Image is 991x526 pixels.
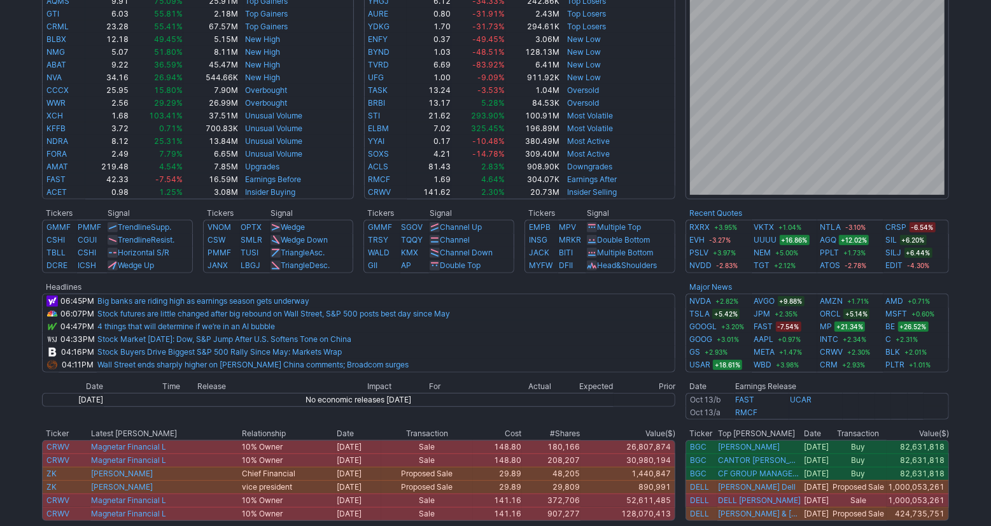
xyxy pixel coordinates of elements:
[368,248,390,257] a: WALD
[567,34,601,44] a: New Low
[586,207,675,220] th: Signal
[46,222,71,232] a: GMMF
[471,124,505,133] span: 325.45%
[718,482,796,492] a: [PERSON_NAME] Dell
[245,34,280,44] a: New High
[281,260,330,270] a: TriangleDesc.
[754,359,772,371] a: WBD
[154,34,183,44] span: 49.45%
[368,260,377,270] a: GII
[401,235,423,245] a: TQQY
[281,222,305,232] a: Wedge
[754,320,773,333] a: FAST
[118,235,174,245] a: TrendlineResist.
[85,97,130,110] td: 2.56
[690,482,709,492] a: DELL
[820,234,836,246] a: AGQ
[97,334,351,344] a: Stock Market [DATE]: Dow, S&P Jump After U.S. Softens Tone on China
[559,260,573,270] a: DFII
[245,98,287,108] a: Overbought
[712,222,739,232] span: +3.95%
[91,455,166,465] a: Magnetar Financial L
[85,122,130,135] td: 3.72
[85,135,130,148] td: 8.12
[97,322,275,331] a: 4 things that will determine if we’re in an AI bubble
[46,111,63,120] a: XCH
[46,174,66,184] a: FAST
[718,469,801,479] a: CF GROUP MANAGEMENT INC
[736,408,758,417] a: RMCF
[154,60,183,69] span: 36.59%
[85,71,130,84] td: 34.16
[363,207,429,220] th: Tickers
[91,482,153,492] a: [PERSON_NAME]
[472,22,505,31] span: -31.73%
[85,110,130,122] td: 1.68
[407,148,451,160] td: 4.21
[46,136,68,146] a: NDRA
[245,47,280,57] a: New High
[690,442,706,451] a: BGC
[369,136,385,146] a: YYAI
[46,509,69,518] a: CRWV
[689,208,742,218] a: Recent Quotes
[597,260,657,270] a: Head&Shoulders
[529,222,551,232] a: EMPB
[78,222,101,232] a: PMMF
[689,234,705,246] a: EVH
[567,162,612,171] a: Downgrades
[567,124,613,133] a: Most Volatile
[690,495,709,505] a: DELL
[85,33,130,46] td: 12.18
[597,235,650,245] a: Double Bottom
[183,135,238,148] td: 13.84M
[567,60,601,69] a: New Low
[481,187,505,197] span: 2.30%
[505,160,560,173] td: 908.90K
[472,60,505,69] span: -83.92%
[245,136,302,146] a: Unusual Volume
[97,309,450,318] a: Stock futures are little changed after big rebound on Wall Street, S&P 500 posts best day since May
[183,186,238,199] td: 3.08M
[407,20,451,33] td: 1.70
[471,111,505,120] span: 293.90%
[481,162,505,171] span: 2.83%
[46,9,59,18] a: GTI
[245,111,302,120] a: Unusual Volume
[505,84,560,97] td: 1.04M
[690,408,720,417] a: Oct 13/a
[567,174,617,184] a: Earnings After
[369,60,390,69] a: TVRD
[477,73,505,82] span: -9.09%
[46,60,66,69] a: ABAT
[42,207,107,220] th: Tickers
[85,160,130,173] td: 219.48
[309,260,330,270] span: Desc.
[159,187,183,197] span: 1.25%
[472,149,505,159] span: -14.78%
[46,47,65,57] a: NMG
[505,173,560,186] td: 304.07K
[183,160,238,173] td: 7.85M
[85,186,130,199] td: 0.98
[183,33,238,46] td: 5.15M
[505,186,560,199] td: 20.73M
[505,97,560,110] td: 84.53K
[754,346,775,359] a: META
[46,482,57,492] a: ZK
[154,73,183,82] span: 26.94%
[689,221,710,234] a: RXRX
[401,260,411,270] a: AP
[524,207,586,220] th: Tickers
[820,308,841,320] a: ORCL
[559,235,581,245] a: MRKR
[567,73,601,82] a: New Low
[407,173,451,186] td: 1.69
[91,509,166,518] a: Magnetar Financial L
[368,222,392,232] a: GMMF
[46,469,57,478] a: ZK
[529,260,552,270] a: MYFW
[369,149,390,159] a: SOXS
[886,346,901,359] a: BLK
